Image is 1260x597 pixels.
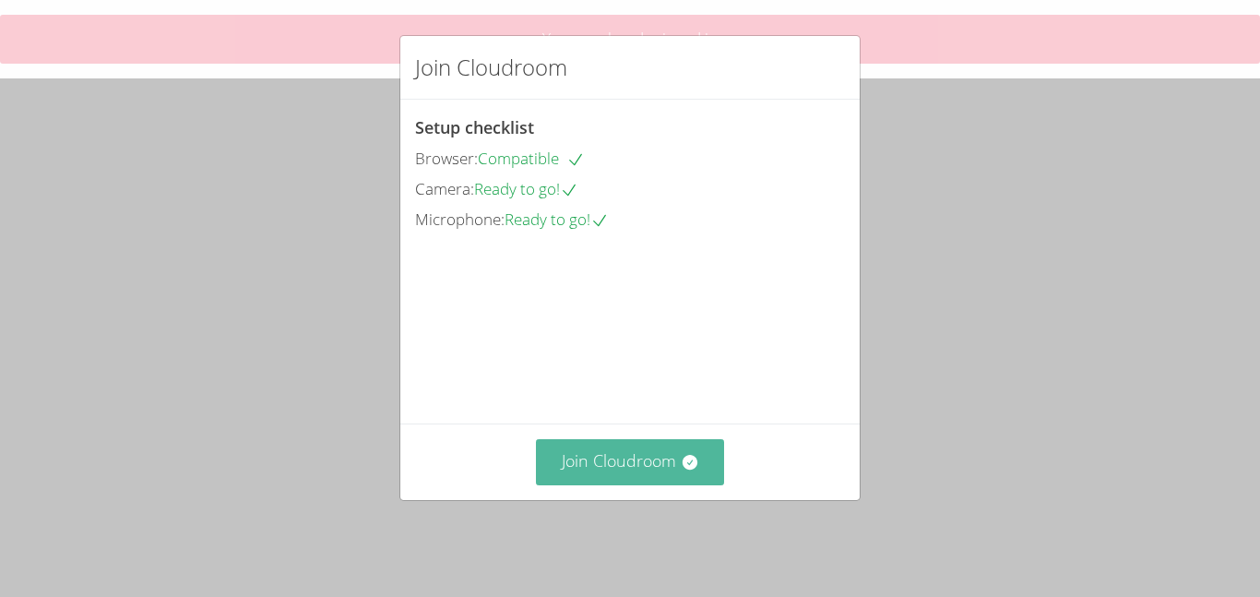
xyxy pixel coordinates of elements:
span: Ready to go! [474,178,578,199]
h2: Join Cloudroom [415,51,567,84]
span: Browser: [415,148,478,169]
span: Camera: [415,178,474,199]
span: Compatible [478,148,585,169]
span: Microphone: [415,209,505,230]
button: Join Cloudroom [536,439,725,484]
span: Ready to go! [505,209,609,230]
span: Setup checklist [415,116,534,138]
